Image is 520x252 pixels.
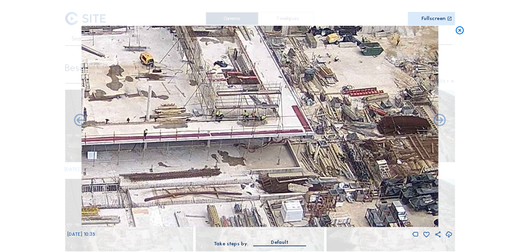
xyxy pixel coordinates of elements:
div: Default [271,238,289,247]
img: Image [81,26,439,227]
span: [DATE] 10:35 [68,231,95,237]
div: Take steps by: [214,241,248,246]
div: Default [253,238,306,246]
i: Back [432,114,447,128]
i: Forward [73,114,88,128]
div: Fullscreen [422,16,446,21]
